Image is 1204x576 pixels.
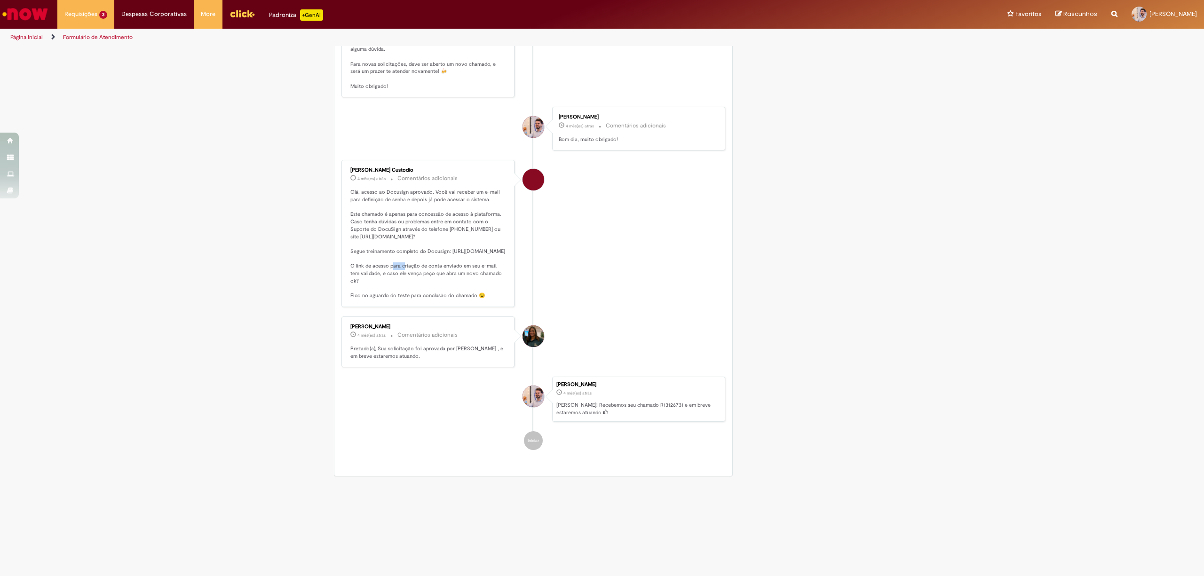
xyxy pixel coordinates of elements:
[357,332,386,338] time: 05/06/2025 14:02:36
[350,167,507,173] div: [PERSON_NAME] Custodio
[201,9,215,19] span: More
[1149,10,1197,18] span: [PERSON_NAME]
[523,325,544,347] div: Ana Carla Da Silva Lima Barboza
[357,176,386,181] time: 05/06/2025 17:16:45
[1063,9,1097,18] span: Rascunhos
[559,114,715,120] div: [PERSON_NAME]
[606,122,666,130] small: Comentários adicionais
[230,7,255,21] img: click_logo_yellow_360x200.png
[357,176,386,181] span: 4 mês(es) atrás
[556,382,720,387] div: [PERSON_NAME]
[397,331,458,339] small: Comentários adicionais
[523,169,544,190] div: Igor Alexandre Custodio
[121,9,187,19] span: Despesas Corporativas
[1,5,49,24] img: ServiceNow
[350,189,507,300] p: Olá, acesso ao Docusign aprovado. Você vai receber um e-mail para definição de senha e depois já ...
[563,390,592,396] time: 04/06/2025 13:10:14
[523,116,544,138] div: Murillo Perini Lopes Dos Santos
[563,390,592,396] span: 4 mês(es) atrás
[397,174,458,182] small: Comentários adicionais
[350,324,507,330] div: [PERSON_NAME]
[1055,10,1097,19] a: Rascunhos
[64,9,97,19] span: Requisições
[566,123,594,129] span: 4 mês(es) atrás
[1015,9,1041,19] span: Favoritos
[10,33,43,41] a: Página inicial
[99,11,107,19] span: 3
[63,33,133,41] a: Formulário de Atendimento
[523,386,544,407] div: Murillo Perini Lopes Dos Santos
[556,402,720,416] p: [PERSON_NAME]! Recebemos seu chamado R13126731 e em breve estaremos atuando.
[559,136,715,143] p: Bom dia, muito obrigado!
[7,29,796,46] ul: Trilhas de página
[566,123,594,129] time: 06/06/2025 10:08:21
[269,9,323,21] div: Padroniza
[300,9,323,21] p: +GenAi
[357,332,386,338] span: 4 mês(es) atrás
[341,377,725,422] li: Murillo Perini Lopes Dos Santos
[350,345,507,360] p: Prezado(a), Sua solicitação foi aprovada por [PERSON_NAME] , e em breve estaremos atuando.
